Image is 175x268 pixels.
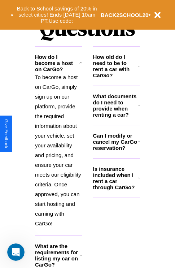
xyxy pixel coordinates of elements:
h3: How old do I need to be to rent a car with CarGo? [93,54,138,78]
h3: What are the requirements for listing my car on CarGo? [35,243,80,268]
h3: Is insurance included when I rent a car through CarGo? [93,166,138,190]
button: Back to School savings of 20% in select cities! Ends [DATE] 10am PT.Use code: [13,4,101,26]
h3: What documents do I need to provide when renting a car? [93,93,139,118]
p: To become a host on CarGo, simply sign up on our platform, provide the required information about... [35,72,82,228]
div: Give Feedback [4,119,9,148]
h3: Can I modify or cancel my CarGo reservation? [93,133,138,151]
b: BACK2SCHOOL20 [101,12,149,18]
h3: How do I become a host on CarGo? [35,54,79,72]
iframe: Intercom live chat [7,243,25,261]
